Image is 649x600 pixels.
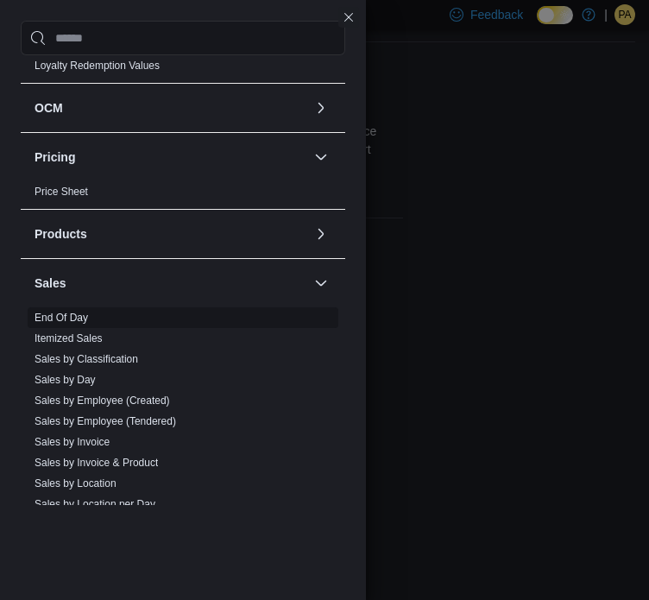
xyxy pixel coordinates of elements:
[35,148,75,166] h3: Pricing
[35,353,138,365] a: Sales by Classification
[35,332,103,344] a: Itemized Sales
[35,275,307,292] button: Sales
[35,148,307,166] button: Pricing
[35,395,170,407] a: Sales by Employee (Created)
[35,477,117,489] a: Sales by Location
[35,186,88,198] a: Price Sheet
[338,7,359,28] button: Close this dialog
[35,60,160,72] a: Loyalty Redemption Values
[35,457,158,469] a: Sales by Invoice & Product
[35,415,176,427] a: Sales by Employee (Tendered)
[311,224,331,244] button: Products
[311,273,331,294] button: Sales
[35,225,307,243] button: Products
[35,352,138,366] span: Sales by Classification
[35,435,110,449] span: Sales by Invoice
[35,185,88,199] span: Price Sheet
[35,59,160,73] span: Loyalty Redemption Values
[35,394,170,407] span: Sales by Employee (Created)
[35,312,88,324] a: End Of Day
[35,311,88,325] span: End Of Day
[35,436,110,448] a: Sales by Invoice
[35,498,155,510] a: Sales by Location per Day
[35,374,96,386] a: Sales by Day
[35,414,176,428] span: Sales by Employee (Tendered)
[311,147,331,167] button: Pricing
[35,99,63,117] h3: OCM
[35,477,117,490] span: Sales by Location
[35,275,66,292] h3: Sales
[311,98,331,118] button: OCM
[35,456,158,470] span: Sales by Invoice & Product
[21,181,345,209] div: Pricing
[35,373,96,387] span: Sales by Day
[35,332,103,345] span: Itemized Sales
[35,497,155,511] span: Sales by Location per Day
[35,99,307,117] button: OCM
[21,35,345,83] div: Loyalty
[35,225,87,243] h3: Products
